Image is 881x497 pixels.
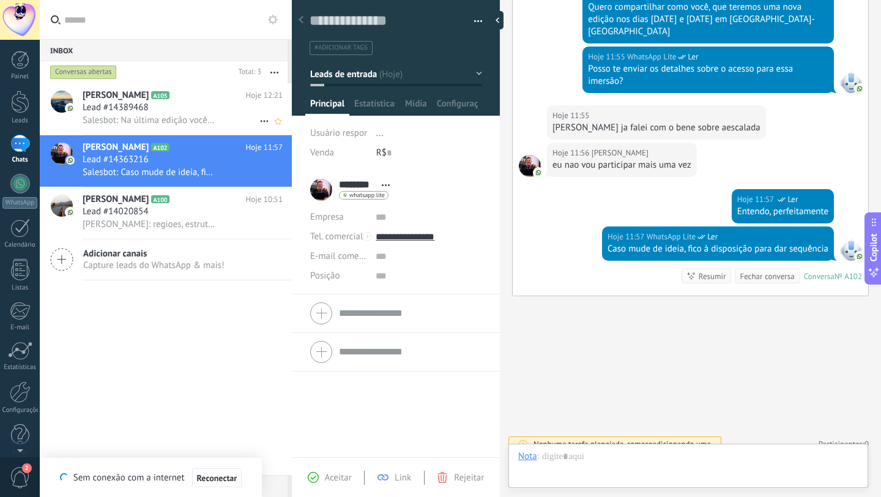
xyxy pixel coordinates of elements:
[737,206,828,218] div: Entendo, perfeitamente
[552,147,592,159] div: Hoje 11:56
[376,143,482,163] div: R$
[737,193,776,206] div: Hoje 11:57
[310,271,340,280] span: Posição
[246,193,283,206] span: Hoje 10:51
[454,472,484,484] span: Rejeitar
[740,271,794,282] div: Fechar conversa
[552,110,592,122] div: Hoje 11:55
[310,98,344,116] span: Principal
[840,239,862,261] span: WhatsApp Lite
[868,234,880,262] span: Copilot
[310,227,363,247] button: Tel. comercial
[835,271,862,282] div: № A102
[192,468,242,488] button: Reconectar
[83,154,149,166] span: Lead #14363216
[534,168,543,177] img: com.amocrm.amocrmwa.svg
[699,271,726,282] div: Resumir
[2,197,37,209] div: WhatsApp
[2,364,38,372] div: Estatísticas
[151,195,169,203] span: A100
[395,472,411,484] span: Link
[151,91,169,99] span: A105
[552,122,760,134] div: [PERSON_NAME] ja falei com o bene sobre aescalada
[83,141,149,154] span: [PERSON_NAME]
[310,147,334,159] span: Venda
[66,156,75,165] img: icon
[376,127,384,139] span: ...
[855,84,864,93] img: com.amocrm.amocrmwa.svg
[66,104,75,113] img: icon
[40,135,292,187] a: avataricon[PERSON_NAME]A102Hoje 11:57Lead #14363216Salesbot: Caso mude de ideia, fico à disposiçã...
[310,143,367,163] div: Venda
[2,324,38,332] div: E-mail
[151,143,169,151] span: A102
[537,450,539,463] span: :
[83,260,225,271] span: Capture leads do WhatsApp & mais!
[2,406,38,414] div: Configurações
[2,73,38,81] div: Painel
[83,219,215,230] span: [PERSON_NAME]: regioes, estrutura credenciamento e o que precisa pra isso,
[83,206,149,218] span: Lead #14020854
[437,98,478,116] span: Configurações
[627,51,676,63] span: WhatsApp Lite
[354,98,395,116] span: Estatísticas
[552,159,691,171] div: eu nao vou participar mais uma vez
[491,11,504,29] div: ocultar
[22,463,32,473] span: 2
[310,250,376,262] span: E-mail comercial
[608,231,647,243] div: Hoje 11:57
[688,51,698,63] span: Ler
[533,439,711,449] div: Nenhuma tarefa planejada, comece
[2,156,38,164] div: Chats
[405,98,427,116] span: Mídia
[864,439,869,449] span: 0
[261,61,288,83] button: Mais
[246,89,283,102] span: Hoje 12:21
[608,243,828,255] div: Caso mude de ideia, fico à disposição para dar sequência
[60,468,242,488] div: Sem conexão com a internet
[707,231,718,243] span: Ler
[310,266,366,286] div: Posição
[310,207,366,227] div: Empresa
[325,472,352,484] span: Aceitar
[40,39,288,61] div: Inbox
[519,155,541,177] span: Paulinho
[83,102,149,114] span: Lead #14389468
[647,231,696,243] span: WhatsApp Lite
[840,71,862,93] span: WhatsApp Lite
[66,208,75,217] img: icon
[83,248,225,260] span: Adicionar canais
[234,66,261,78] div: Total: 3
[83,114,215,126] span: Salesbot: Na última edição você foi acompanhada com mais alguém?
[246,141,283,154] span: Hoje 11:57
[40,187,292,239] a: avataricon[PERSON_NAME]A100Hoje 10:51Lead #14020854[PERSON_NAME]: regioes, estrutura credenciamen...
[83,166,215,178] span: Salesbot: Caso mude de ideia, fico à disposição para dar sequência
[310,127,389,139] span: Usuário responsável
[588,63,828,88] div: Posso te enviar os detalhes sobre o acesso para essa imersão?
[314,43,368,52] span: #adicionar tags
[197,474,237,482] span: Reconectar
[310,124,367,143] div: Usuário responsável
[804,271,835,282] div: Conversa
[83,89,149,102] span: [PERSON_NAME]
[2,117,38,125] div: Leads
[310,231,363,242] span: Tel. comercial
[2,241,38,249] div: Calendário
[40,83,292,135] a: avataricon[PERSON_NAME]A105Hoje 12:21Lead #14389468Salesbot: Na última edição você foi acompanhad...
[588,51,627,63] div: Hoje 11:55
[83,193,149,206] span: [PERSON_NAME]
[592,147,649,159] span: Paulinho
[855,252,864,261] img: com.amocrm.amocrmwa.svg
[310,247,366,266] button: E-mail comercial
[652,439,710,449] span: adicionando uma
[2,284,38,292] div: Listas
[349,192,385,198] span: whatsapp lite
[50,65,117,80] div: Conversas abertas
[787,193,798,206] span: Ler
[588,1,828,38] div: Quero compartilhar como você, que teremos uma nova edição nos dias [DATE] e [DATE] em [GEOGRAPHIC...
[819,439,869,449] a: Participantes:0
